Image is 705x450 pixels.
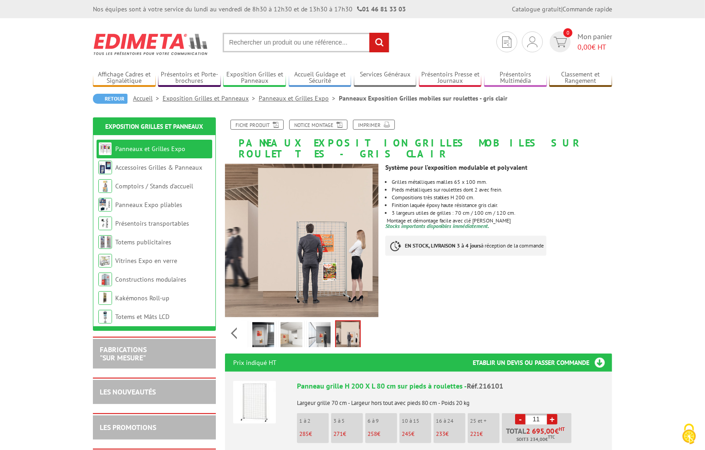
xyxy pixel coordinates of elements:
[93,94,128,104] a: Retour
[223,71,286,86] a: Exposition Grilles et Panneaux
[339,94,507,103] li: Panneaux Exposition Grilles mobiles sur roulettes - gris clair
[98,273,112,286] img: Constructions modulaires
[547,414,557,425] a: +
[100,387,156,396] a: LES NOUVEAUTÉS
[419,71,482,86] a: Présentoirs Presse et Journaux
[353,120,395,130] a: Imprimer
[385,163,528,172] strong: Système pour l’exposition modulable et polyvalent
[336,321,360,349] img: 216102_panneau_exposition_grille_roulettes_5.jpg
[470,418,500,424] p: 25 et +
[368,430,377,438] span: 258
[218,120,619,159] h1: Panneaux Exposition Grilles mobiles sur roulettes - gris clair
[98,198,112,212] img: Panneaux Expo pliables
[299,418,329,424] p: 1 à 2
[554,37,567,47] img: devis rapide
[115,182,193,190] a: Comptoirs / Stands d'accueil
[115,145,185,153] a: Panneaux et Grilles Expo
[309,322,331,350] img: 216102_panneau_exposition_grille_roulettes_4.jpg
[402,430,411,438] span: 245
[93,27,209,61] img: Edimeta
[333,430,343,438] span: 271
[357,5,406,13] strong: 01 46 81 33 03
[392,195,612,200] li: Compositions très stables H 200 cm.
[368,431,397,437] p: €
[98,310,112,324] img: Totems et Mâts LCD
[526,427,555,435] span: 2 695,00
[259,94,339,102] a: Panneaux et Grilles Expo
[115,238,171,246] a: Totems publicitaires
[577,31,612,52] span: Mon panier
[385,222,490,229] font: Stocks importants disponibles immédiatement.
[93,71,156,86] a: Affichage Cadres et Signalétique
[133,94,163,102] a: Accueil
[467,381,503,390] span: Réf.216101
[470,430,480,438] span: 221
[392,202,612,208] li: Finition laquée époxy haute résistance gris clair.
[163,94,259,102] a: Exposition Grilles et Panneaux
[98,235,112,249] img: Totems publicitaires
[678,423,700,445] img: Cookies (fenêtre modale)
[559,426,565,432] sup: HT
[502,36,511,48] img: devis rapide
[106,122,204,131] a: Exposition Grilles et Panneaux
[548,435,555,440] sup: TTC
[115,313,169,321] a: Totems et Mâts LCD
[230,326,238,341] span: Previous
[354,71,417,86] a: Services Généraux
[512,5,561,13] a: Catalogue gratuit
[115,294,169,302] a: Kakémonos Roll-up
[392,187,612,192] li: Pieds métalliques sur roulettes dont 2 avec frein.
[98,179,112,193] img: Comptoirs / Stands d'accueil
[515,414,526,425] a: -
[115,201,182,209] a: Panneaux Expo pliables
[526,436,545,443] span: 3 234,00
[289,120,347,130] a: Notice Montage
[436,430,445,438] span: 233
[100,345,147,362] a: FABRICATIONS"Sur Mesure"
[368,418,397,424] p: 6 à 9
[527,36,537,47] img: devis rapide
[673,419,705,450] button: Cookies (fenêtre modale)
[392,210,612,216] li: 3 largeurs utiles de grilles : 70 cm / 100 cm / 120 cm.
[289,71,352,86] a: Accueil Guidage et Sécurité
[223,33,389,52] input: Rechercher un produit ou une référence...
[158,71,221,86] a: Présentoirs et Porte-brochures
[392,179,612,185] li: Grilles métalliques mailles 65 x 100 mm.
[333,418,363,424] p: 3 à 5
[562,5,612,13] a: Commande rapide
[98,142,112,156] img: Panneaux et Grilles Expo
[512,5,612,14] div: |
[98,291,112,305] img: Kakémonos Roll-up
[402,418,431,424] p: 10 à 15
[115,257,177,265] a: Vitrines Expo en verre
[470,431,500,437] p: €
[299,431,329,437] p: €
[436,431,465,437] p: €
[115,219,189,228] a: Présentoirs transportables
[369,33,389,52] input: rechercher
[115,163,202,172] a: Accessoires Grilles & Panneaux
[436,418,465,424] p: 16 à 24
[98,254,112,268] img: Vitrines Expo en verre
[563,28,572,37] span: 0
[233,381,276,424] img: Panneau grille H 200 X L 80 cm sur pieds à roulettes
[297,394,604,406] p: Largeur grille 70 cm - Largeur hors tout avec pieds 80 cm - Poids 20 kg
[233,354,276,372] p: Prix indiqué HT
[577,42,612,52] span: € HT
[252,322,274,350] img: panneau_exposition_grille_sur_roulettes_216102.jpg
[577,42,592,51] span: 0,00
[473,354,612,372] h3: Etablir un devis ou passer commande
[547,31,612,52] a: devis rapide 0 Mon panier 0,00€ HT
[299,430,309,438] span: 285
[387,217,511,224] span: Montage et démontage facile avec clé [PERSON_NAME]
[405,242,481,249] strong: EN STOCK, LIVRAISON 3 à 4 jours
[555,427,559,435] span: €
[230,120,284,130] a: Fiche produit
[98,217,112,230] img: Présentoirs transportables
[549,71,612,86] a: Classement et Rangement
[402,431,431,437] p: €
[225,164,378,317] img: 216102_panneau_exposition_grille_roulettes_5.jpg
[333,431,363,437] p: €
[98,161,112,174] img: Accessoires Grilles & Panneaux
[385,236,547,256] p: à réception de la commande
